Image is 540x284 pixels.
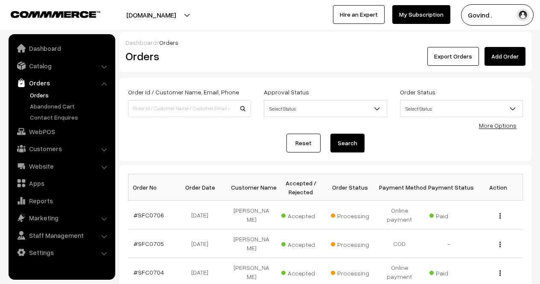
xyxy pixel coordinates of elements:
a: Dashboard [11,41,112,56]
span: Paid [429,209,472,220]
img: COMMMERCE [11,11,100,18]
img: Menu [499,270,501,276]
span: Accepted [281,209,324,220]
a: Add Order [485,47,525,66]
a: #SFC0705 [134,240,164,247]
input: Order Id / Customer Name / Customer Email / Customer Phone [128,100,251,117]
td: - [424,229,474,258]
img: Menu [499,242,501,247]
a: Orders [11,75,112,91]
span: Accepted [281,266,324,278]
span: Select Status [400,100,523,117]
a: #SFC0706 [134,211,164,219]
span: Processing [331,238,374,249]
th: Payment Status [424,174,474,201]
span: Select Status [264,100,387,117]
a: Reports [11,193,112,208]
label: Order Id / Customer Name, Email, Phone [128,88,239,97]
th: Order No [128,174,178,201]
span: Select Status [264,101,386,116]
a: Settings [11,245,112,260]
span: Processing [331,266,374,278]
th: Order Status [326,174,375,201]
a: Catalog [11,58,112,73]
span: Processing [331,209,374,220]
th: Payment Method [375,174,424,201]
a: Hire an Expert [333,5,385,24]
label: Approval Status [264,88,309,97]
a: WebPOS [11,124,112,139]
a: Abandoned Cart [28,102,112,111]
th: Customer Name [227,174,277,201]
td: [PERSON_NAME] [227,229,277,258]
a: Contact Enquires [28,113,112,122]
a: More Options [479,122,517,129]
td: [DATE] [178,201,227,229]
a: Customers [11,141,112,156]
a: Reset [286,134,321,152]
a: Dashboard [126,39,157,46]
h2: Orders [126,50,250,63]
span: Select Status [400,101,522,116]
img: Menu [499,213,501,219]
a: My Subscription [392,5,450,24]
button: Govind . [461,4,534,26]
span: Orders [159,39,178,46]
a: Website [11,158,112,174]
img: user [517,9,529,21]
button: Search [330,134,365,152]
td: [DATE] [178,229,227,258]
button: [DOMAIN_NAME] [96,4,206,26]
th: Order Date [178,174,227,201]
a: Marketing [11,210,112,225]
span: Accepted [281,238,324,249]
div: / [126,38,525,47]
button: Export Orders [427,47,479,66]
a: Orders [28,91,112,100]
td: COD [375,229,424,258]
th: Action [473,174,523,201]
a: COMMMERCE [11,9,85,19]
span: Paid [429,266,472,278]
label: Order Status [400,88,435,97]
a: #SFC0704 [134,269,164,276]
td: [PERSON_NAME] [227,201,277,229]
th: Accepted / Rejected [276,174,326,201]
a: Apps [11,176,112,191]
td: Online payment [375,201,424,229]
a: Staff Management [11,228,112,243]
